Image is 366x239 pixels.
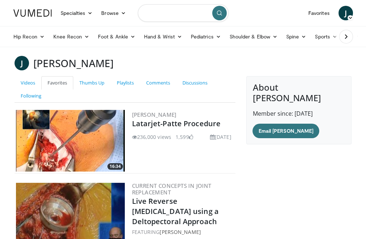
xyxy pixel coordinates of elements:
a: Current Concepts in Joint Replacement [132,182,211,196]
a: Hip Recon [9,29,49,44]
li: [DATE] [210,133,231,141]
a: Favorites [304,6,334,20]
a: Latarjet-Patte Procedure [132,119,221,128]
a: Favorites [41,76,73,90]
a: [PERSON_NAME] [160,228,201,235]
a: Browse [97,6,130,20]
a: J [338,6,353,20]
a: Thumbs Up [73,76,111,90]
input: Search topics, interventions [138,4,229,22]
a: Pediatrics [186,29,225,44]
a: J [15,56,29,70]
a: Specialties [56,6,97,20]
a: Live Reverse [MEDICAL_DATA] using a Deltopectoral Approach [132,196,219,226]
a: Sports [311,29,342,44]
a: Spine [282,29,311,44]
li: 1,599 [176,133,193,141]
a: Videos [15,76,41,90]
a: 16:34 [16,110,125,172]
h3: [PERSON_NAME] [33,56,114,70]
div: FEATURING [132,228,234,236]
img: 617583_3.png.300x170_q85_crop-smart_upscale.jpg [16,110,125,172]
li: 236,000 views [132,133,171,141]
a: Discussions [176,76,214,90]
a: Playlists [111,76,140,90]
a: Hand & Wrist [140,29,186,44]
a: Following [15,89,48,103]
img: VuMedi Logo [13,9,52,17]
a: Comments [140,76,176,90]
span: 16:34 [107,163,123,170]
a: Foot & Ankle [94,29,140,44]
p: Member since: [DATE] [252,109,345,118]
a: Shoulder & Elbow [225,29,282,44]
h4: About [PERSON_NAME] [252,82,345,103]
a: Knee Recon [49,29,94,44]
a: [PERSON_NAME] [132,111,177,118]
a: Email [PERSON_NAME] [252,124,319,138]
